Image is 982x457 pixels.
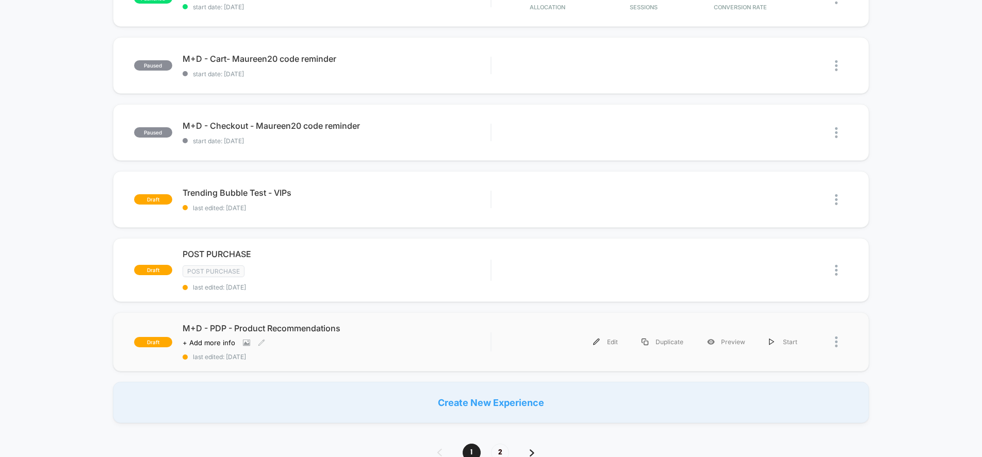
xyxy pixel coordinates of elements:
[695,330,757,353] div: Preview
[835,60,838,71] img: close
[183,137,490,145] span: start date: [DATE]
[183,121,490,131] span: M+D - Checkout - Maureen20 code reminder
[598,4,690,11] span: Sessions
[630,330,695,353] div: Duplicate
[581,330,630,353] div: Edit
[530,449,534,456] img: pagination forward
[642,338,648,345] img: menu
[183,70,490,78] span: start date: [DATE]
[757,330,809,353] div: Start
[113,382,869,423] div: Create New Experience
[835,336,838,347] img: close
[134,60,172,71] span: paused
[183,265,244,277] span: Post Purchase
[134,194,172,205] span: draft
[183,283,490,291] span: last edited: [DATE]
[134,127,172,138] span: paused
[835,127,838,138] img: close
[183,188,490,198] span: Trending Bubble Test - VIPs
[183,204,490,212] span: last edited: [DATE]
[183,249,490,259] span: POST PURCHASE
[134,265,172,275] span: draft
[183,338,235,347] span: + Add more info
[183,323,490,333] span: M+D - PDP - Product Recommendations
[593,338,600,345] img: menu
[769,338,774,345] img: menu
[134,337,172,347] span: draft
[835,265,838,276] img: close
[183,54,490,64] span: M+D - Cart- Maureen20 code reminder
[695,4,786,11] span: CONVERSION RATE
[183,353,490,361] span: last edited: [DATE]
[183,3,490,11] span: start date: [DATE]
[835,194,838,205] img: close
[530,4,565,11] span: Allocation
